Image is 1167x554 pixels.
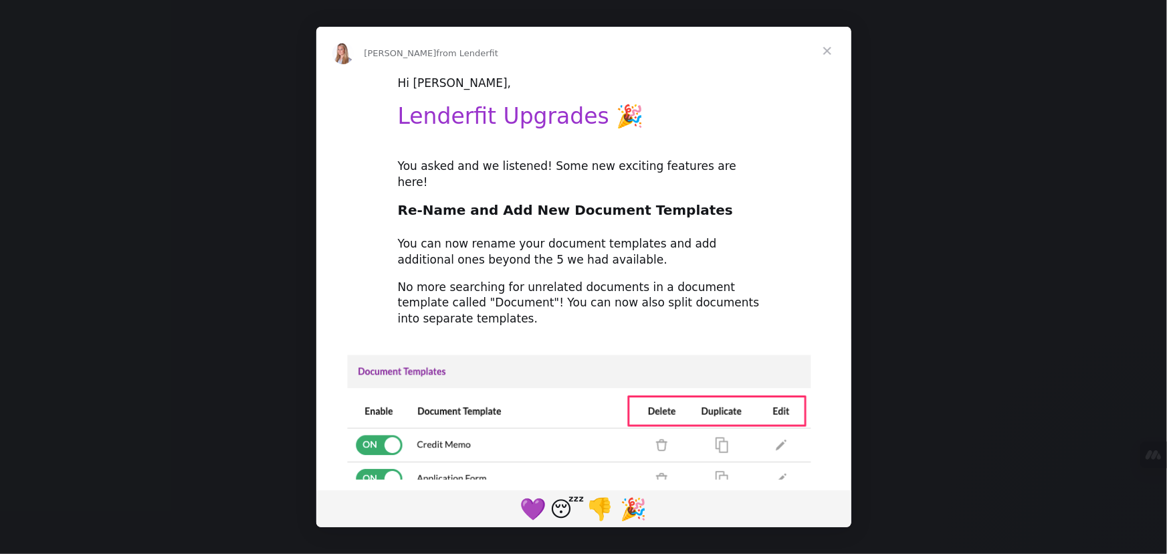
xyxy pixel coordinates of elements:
span: 🎉 [621,496,647,522]
span: 👎 [587,496,614,522]
img: Profile image for Allison [332,43,354,64]
div: No more searching for unrelated documents in a document template called "Document"! You can now a... [398,280,770,327]
span: tada reaction [617,492,651,525]
span: 😴 [550,496,585,522]
span: 💜 [520,496,547,522]
span: 1 reaction [584,492,617,525]
span: [PERSON_NAME] [364,48,437,58]
span: purple heart reaction [517,492,550,525]
div: You asked and we listened! Some new exciting features are here! [398,159,770,191]
h1: Lenderfit Upgrades 🎉 [398,103,770,138]
div: Hi [PERSON_NAME], [398,76,770,92]
div: You can now rename your document templates and add additional ones beyond the 5 we had available. [398,236,770,268]
h2: Re-Name and Add New Document Templates [398,201,770,226]
span: Close [803,27,851,75]
span: from Lenderfit [437,48,499,58]
span: sleeping reaction [550,492,584,525]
